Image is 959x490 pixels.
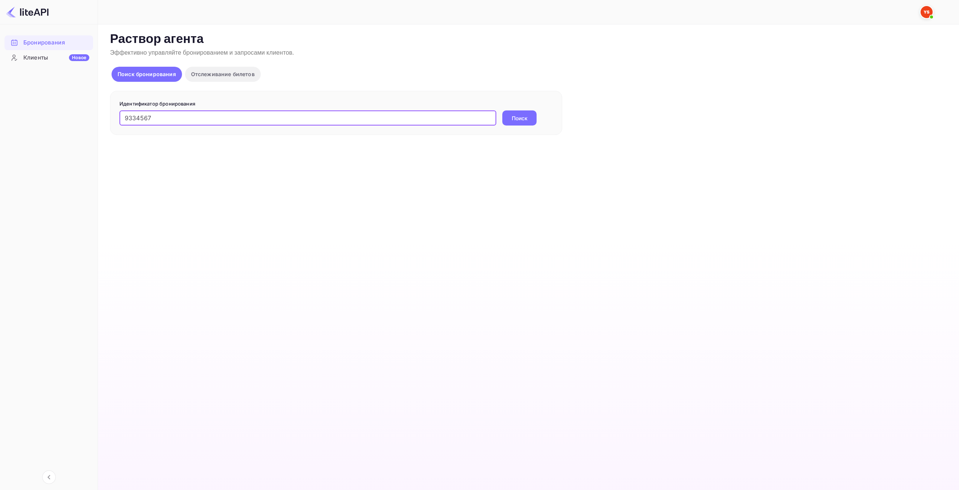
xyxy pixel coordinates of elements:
[5,35,93,49] a: Бронирования
[5,51,93,64] a: КлиентыНовое
[191,71,255,77] ya-tr-span: Отслеживание билетов
[119,110,496,126] input: Введите идентификатор бронирования (например, 63782194)
[921,6,933,18] img: Служба Поддержки Яндекса
[23,38,65,47] ya-tr-span: Бронирования
[118,71,176,77] ya-tr-span: Поиск бронирования
[5,35,93,50] div: Бронирования
[502,110,537,126] button: Поиск
[23,54,48,62] ya-tr-span: Клиенты
[5,51,93,65] div: КлиентыНовое
[42,470,56,484] button: Свернуть навигацию
[119,101,195,107] ya-tr-span: Идентификатор бронирования
[72,55,86,60] ya-tr-span: Новое
[110,49,294,57] ya-tr-span: Эффективно управляйте бронированием и запросами клиентов.
[110,31,204,47] ya-tr-span: Раствор агента
[6,6,49,18] img: Логотип LiteAPI
[512,114,528,122] ya-tr-span: Поиск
